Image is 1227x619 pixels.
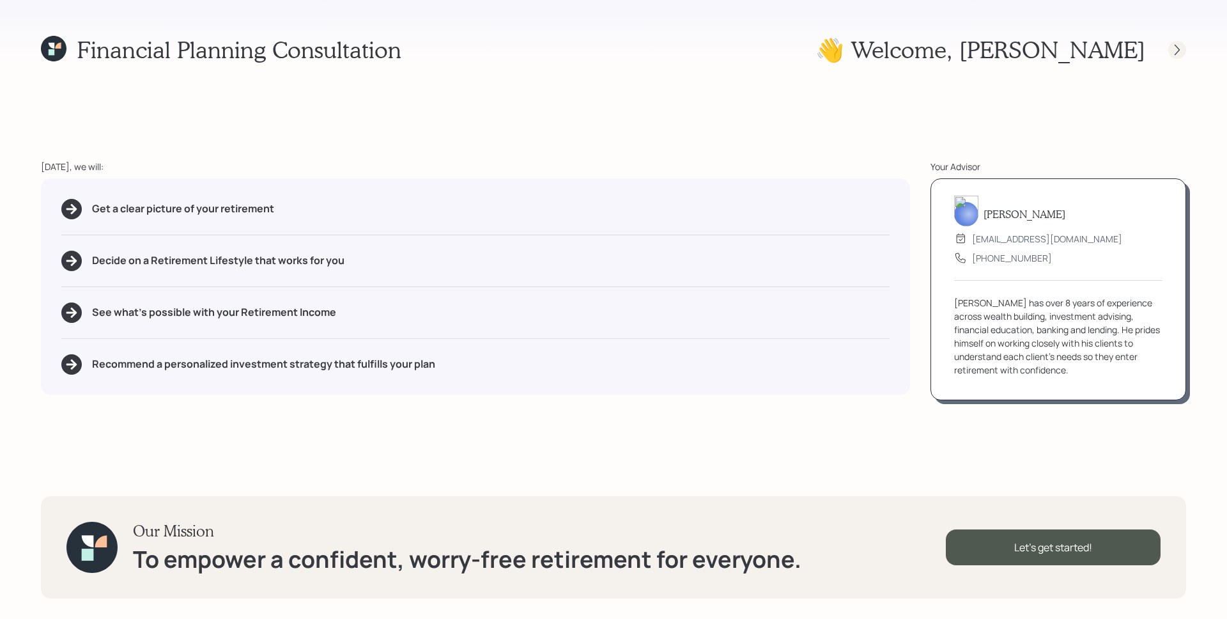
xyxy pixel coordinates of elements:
h5: [PERSON_NAME] [984,208,1065,220]
h5: See what's possible with your Retirement Income [92,306,336,318]
h5: Decide on a Retirement Lifestyle that works for you [92,255,344,267]
h1: Financial Planning Consultation [77,36,401,63]
div: [DATE], we will: [41,160,910,173]
div: [PHONE_NUMBER] [972,251,1052,265]
h3: Our Mission [133,522,801,540]
div: Let's get started! [946,529,1161,565]
h1: To empower a confident, worry-free retirement for everyone. [133,545,801,573]
div: [PERSON_NAME] has over 8 years of experience across wealth building, investment advising, financi... [954,296,1162,377]
h5: Recommend a personalized investment strategy that fulfills your plan [92,358,435,370]
div: Your Advisor [930,160,1186,173]
h5: Get a clear picture of your retirement [92,203,274,215]
div: [EMAIL_ADDRESS][DOMAIN_NAME] [972,232,1122,246]
h1: 👋 Welcome , [PERSON_NAME] [815,36,1145,63]
img: james-distasi-headshot.png [954,196,978,226]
